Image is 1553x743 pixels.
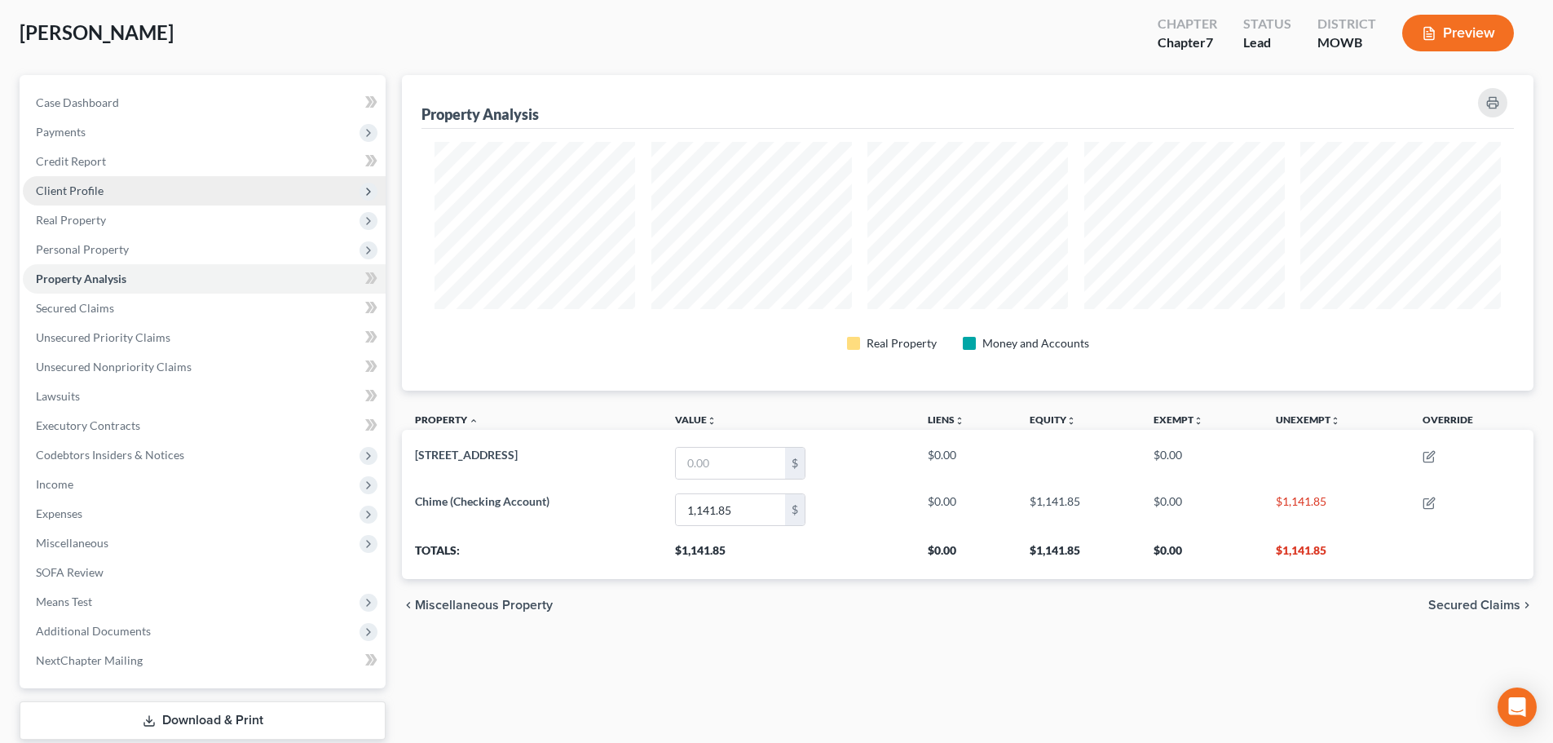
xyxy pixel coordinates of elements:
a: Download & Print [20,701,386,740]
a: Valueunfold_more [675,414,717,426]
th: $1,141.85 [1263,533,1410,579]
button: chevron_left Miscellaneous Property [402,599,553,612]
div: Open Intercom Messenger [1498,688,1537,727]
div: Chapter [1158,15,1217,33]
span: NextChapter Mailing [36,653,143,667]
button: Secured Claims chevron_right [1428,599,1533,612]
td: $1,141.85 [1017,487,1140,533]
span: Chime (Checking Account) [415,494,549,508]
a: SOFA Review [23,558,386,587]
i: expand_less [469,416,479,426]
a: Case Dashboard [23,88,386,117]
div: $ [785,494,805,525]
span: Unsecured Priority Claims [36,330,170,344]
span: Property Analysis [36,272,126,285]
span: [STREET_ADDRESS] [415,448,518,462]
span: [PERSON_NAME] [20,20,174,44]
span: Secured Claims [36,301,114,315]
button: Preview [1402,15,1514,51]
a: Credit Report [23,147,386,176]
a: Equityunfold_more [1030,414,1076,426]
th: Override [1410,404,1533,440]
div: Chapter [1158,33,1217,52]
span: Client Profile [36,184,104,197]
a: Unexemptunfold_more [1276,414,1340,426]
input: 0.00 [676,494,785,525]
td: $0.00 [915,487,1017,533]
a: Lawsuits [23,382,386,411]
span: Payments [36,125,86,139]
div: Money and Accounts [982,335,1089,352]
span: Means Test [36,595,92,608]
a: Exemptunfold_more [1154,414,1203,426]
a: Unsecured Nonpriority Claims [23,352,386,382]
a: Property expand_less [415,414,479,426]
div: $ [785,448,805,479]
a: Unsecured Priority Claims [23,323,386,352]
td: $0.00 [1140,487,1263,533]
div: MOWB [1317,33,1376,52]
a: Secured Claims [23,294,386,323]
span: Additional Documents [36,624,151,638]
input: 0.00 [676,448,785,479]
td: $0.00 [915,440,1017,486]
div: Property Analysis [421,104,539,124]
th: Totals: [402,533,662,579]
span: Miscellaneous Property [415,599,553,612]
i: chevron_left [402,599,415,612]
div: Lead [1243,33,1291,52]
span: Lawsuits [36,389,80,403]
div: Status [1243,15,1291,33]
th: $0.00 [1140,533,1263,579]
th: $0.00 [915,533,1017,579]
th: $1,141.85 [1017,533,1140,579]
span: 7 [1206,34,1213,50]
td: $0.00 [1140,440,1263,486]
div: District [1317,15,1376,33]
span: Expenses [36,506,82,520]
span: Unsecured Nonpriority Claims [36,360,192,374]
td: $1,141.85 [1263,487,1410,533]
i: chevron_right [1520,599,1533,612]
a: Property Analysis [23,264,386,294]
i: unfold_more [1193,416,1203,426]
span: Income [36,477,73,491]
span: SOFA Review [36,565,104,579]
span: Miscellaneous [36,536,108,550]
span: Case Dashboard [36,95,119,109]
a: NextChapter Mailing [23,646,386,675]
i: unfold_more [707,416,717,426]
span: Personal Property [36,242,129,256]
span: Credit Report [36,154,106,168]
span: Codebtors Insiders & Notices [36,448,184,462]
i: unfold_more [955,416,964,426]
i: unfold_more [1066,416,1076,426]
a: Executory Contracts [23,411,386,440]
th: $1,141.85 [662,533,915,579]
span: Real Property [36,213,106,227]
span: Executory Contracts [36,418,140,432]
span: Secured Claims [1428,599,1520,612]
i: unfold_more [1330,416,1340,426]
div: Real Property [867,335,937,352]
a: Liensunfold_more [928,414,964,426]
